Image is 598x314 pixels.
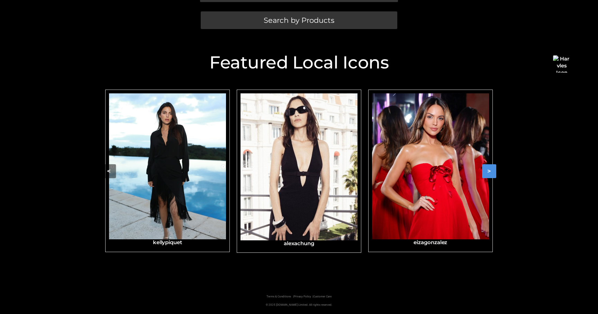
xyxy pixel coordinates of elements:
[105,90,230,252] a: kellypiquetkellypiquet
[482,164,496,178] button: >
[264,17,334,24] span: Search by Products
[102,164,116,178] button: <
[201,11,397,29] a: Search by Products
[109,239,226,246] h3: kellypiquet
[102,303,496,307] p: © 2025 [DOMAIN_NAME] Limited. All rights reserved.
[241,93,357,240] img: alexachung
[313,295,332,298] a: Customer Care
[241,240,357,247] h3: alexachung
[266,295,294,298] a: Terms & Conditions |
[102,90,496,253] div: Carousel Navigation
[368,90,493,252] a: eizagonzalezeizagonzalez
[102,54,496,71] h2: Featured Local Icons​
[294,295,313,298] a: Privacy Policy |
[237,90,361,253] a: alexachungalexachung
[372,239,489,246] h3: eizagonzalez
[109,93,226,239] img: kellypiquet
[372,93,489,239] img: eizagonzalez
